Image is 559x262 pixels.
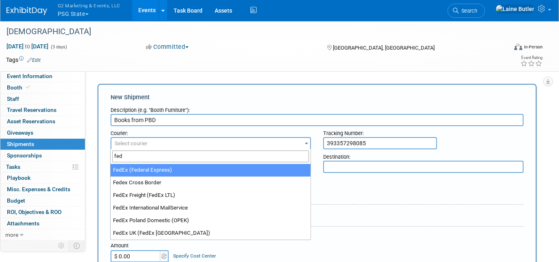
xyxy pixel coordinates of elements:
div: Cost: [111,233,524,240]
i: Booth reservation complete [26,85,30,90]
body: Rich Text Area. Press ALT-0 for help. [4,3,401,11]
span: Search [459,8,477,14]
span: G2 Marketing & Events, LLC [58,1,120,10]
td: Toggle Event Tabs [69,240,85,251]
span: [DATE] [DATE] [6,43,49,50]
a: Shipments [0,139,85,150]
a: Attachments [0,218,85,229]
span: Sponsorships [7,152,42,159]
a: Specify Cost Center [174,253,216,259]
div: In-Person [524,44,543,50]
input: Search... [112,151,309,162]
span: ROI, Objectives & ROO [7,209,61,215]
span: Asset Reservations [7,118,55,124]
span: Tasks [6,164,20,170]
a: Travel Reservations [0,105,85,116]
a: Tasks [0,162,85,172]
div: Tracking Number: [323,126,524,137]
span: Select courier [115,140,148,146]
td: Personalize Event Tab Strip [54,240,69,251]
div: New Shipment [111,93,524,102]
a: Misc. Expenses & Credits [0,184,85,195]
span: Booth [7,84,32,91]
li: FedEx Freight (FedEx LTL) [111,189,311,202]
span: to [24,43,31,50]
a: Search [448,4,485,18]
div: Destination: [323,150,524,161]
span: Playbook [7,175,30,181]
span: Budget [7,197,25,204]
li: Fedex Cross Border [111,177,311,189]
span: Travel Reservations [7,107,57,113]
div: Event Format [463,42,543,55]
li: FedEx Poland Domestic (OPEK) [111,214,311,227]
div: Event Rating [520,56,542,60]
a: Event Information [0,71,85,82]
span: Giveaways [7,129,33,136]
a: more [0,229,85,240]
li: FedEx UK (FedEx [GEOGRAPHIC_DATA]) [111,227,311,240]
td: Tags [6,56,41,64]
span: Staff [7,96,19,102]
div: Amount [111,242,170,250]
a: ROI, Objectives & ROO [0,207,85,218]
a: Edit [27,57,41,63]
span: [GEOGRAPHIC_DATA], [GEOGRAPHIC_DATA] [333,45,435,51]
li: FedEx (Federal Express) [111,164,311,177]
div: [DEMOGRAPHIC_DATA] [4,24,497,39]
a: Playbook [0,172,85,183]
a: Staff [0,94,85,105]
a: Sponsorships [0,150,85,161]
a: Budget [0,195,85,206]
span: Attachments [7,220,39,227]
a: Asset Reservations [0,116,85,127]
span: (3 days) [50,44,67,50]
li: FedEx International MailService [111,202,311,214]
div: Description (e.g. "Booth Furniture"): [111,103,524,114]
img: Laine Butler [496,4,535,13]
button: Committed [144,43,192,51]
span: more [5,231,18,238]
a: Booth [0,82,85,93]
div: Courier: [111,126,311,137]
span: Misc. Expenses & Credits [7,186,70,192]
span: Shipments [7,141,34,147]
a: Giveaways [0,127,85,138]
img: Format-Inperson.png [514,44,522,50]
img: ExhibitDay [7,7,47,15]
span: Event Information [7,73,52,79]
